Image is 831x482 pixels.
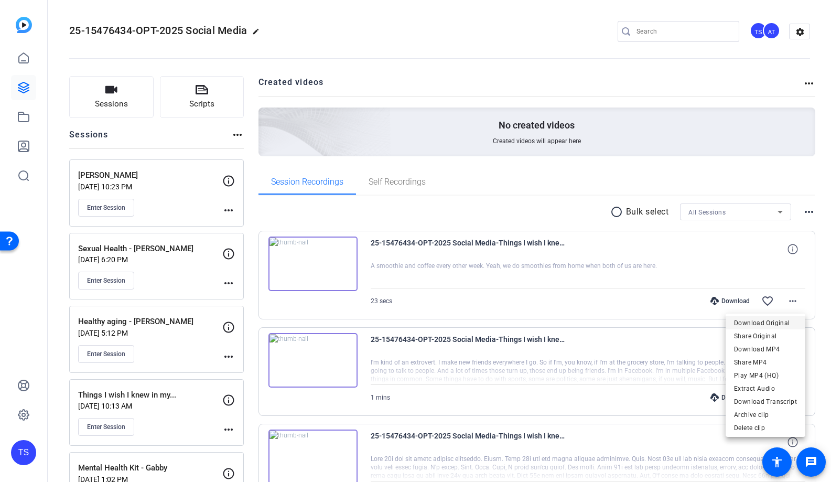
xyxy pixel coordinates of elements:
[734,330,797,342] span: Share Original
[734,422,797,434] span: Delete clip
[734,409,797,421] span: Archive clip
[734,395,797,408] span: Download Transcript
[734,369,797,382] span: Play MP4 (HQ)
[734,317,797,329] span: Download Original
[734,382,797,395] span: Extract Audio
[734,343,797,356] span: Download MP4
[734,356,797,369] span: Share MP4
